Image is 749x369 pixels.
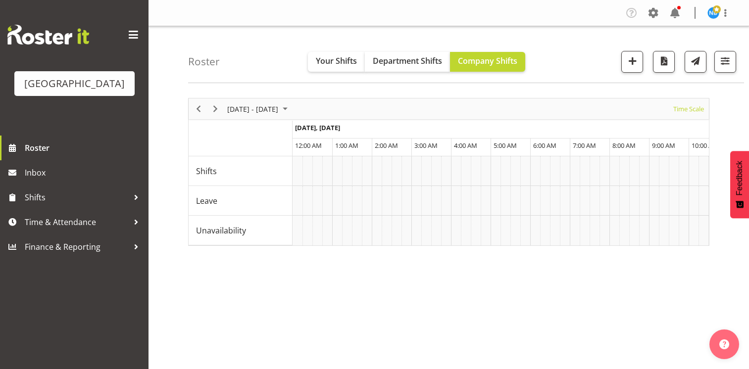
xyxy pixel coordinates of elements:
img: nicoel-boschman11219.jpg [707,7,719,19]
span: Inbox [25,165,144,180]
button: Download a PDF of the roster according to the set date range. [653,51,675,73]
button: Company Shifts [450,52,525,72]
span: Department Shifts [373,55,442,66]
img: help-xxl-2.png [719,339,729,349]
span: Finance & Reporting [25,239,129,254]
span: Roster [25,140,144,155]
span: Company Shifts [458,55,517,66]
button: Add a new shift [621,51,643,73]
span: Shifts [25,190,129,205]
button: Filter Shifts [714,51,736,73]
span: Feedback [735,161,744,195]
button: Send a list of all shifts for the selected filtered period to all rostered employees. [685,51,706,73]
span: Time & Attendance [25,215,129,230]
img: Rosterit website logo [7,25,89,45]
h4: Roster [188,56,220,67]
button: Department Shifts [365,52,450,72]
span: Your Shifts [316,55,357,66]
div: [GEOGRAPHIC_DATA] [24,76,125,91]
button: Feedback - Show survey [730,151,749,218]
button: Your Shifts [308,52,365,72]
